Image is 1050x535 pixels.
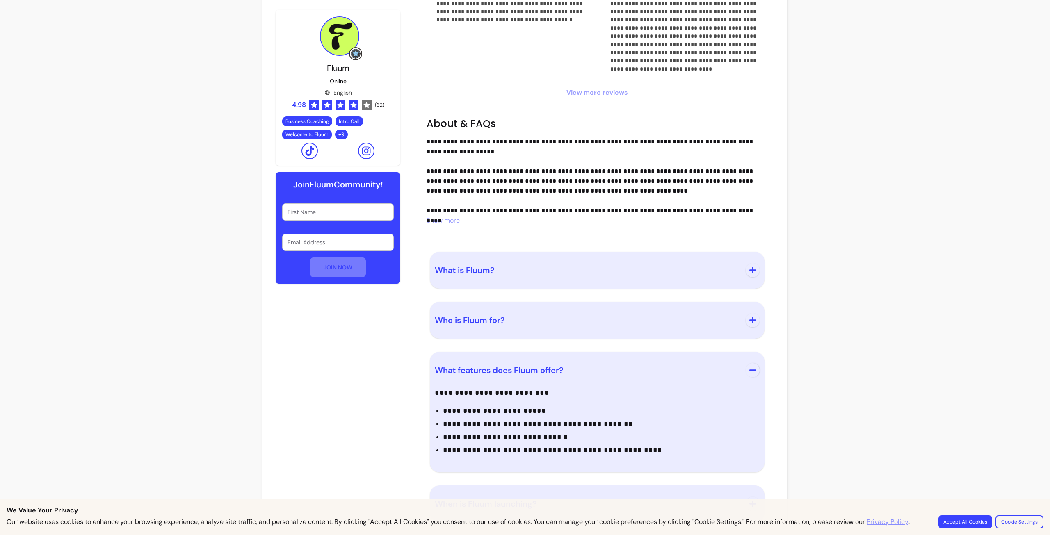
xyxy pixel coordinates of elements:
[351,49,361,59] img: Grow
[435,265,495,275] span: What is Fluum?
[435,490,760,517] button: When is Fluum launching?
[995,515,1043,528] button: Cookie Settings
[435,384,760,461] div: What features does Fluum offer?
[427,117,768,130] h2: About & FAQs
[285,131,329,138] span: Welcome to Fluum
[435,499,537,509] span: When is Fluum launching?
[375,102,384,108] span: ( 62 )
[427,216,460,225] span: Show more
[427,88,768,98] span: View more reviews
[7,505,1043,515] p: We Value Your Privacy
[285,118,329,125] span: Business Coaching
[7,517,910,527] p: Our website uses cookies to enhance your browsing experience, analyze site traffic, and personali...
[339,118,360,125] span: Intro Call
[324,89,352,97] div: English
[435,257,760,284] button: What is Fluum?
[938,515,992,528] button: Accept All Cookies
[293,179,383,190] h6: Join Fluum Community!
[435,315,505,326] span: Who is Fluum for?
[288,208,388,216] input: First Name
[288,238,388,246] input: Email Address
[435,357,760,384] button: What features does Fluum offer?
[435,307,760,334] button: Who is Fluum for?
[320,16,359,56] img: Provider image
[867,517,908,527] a: Privacy Policy
[330,77,347,85] p: Online
[327,63,349,73] span: Fluum
[337,131,346,138] span: + 9
[292,100,306,110] span: 4.98
[435,365,564,376] span: What features does Fluum offer?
